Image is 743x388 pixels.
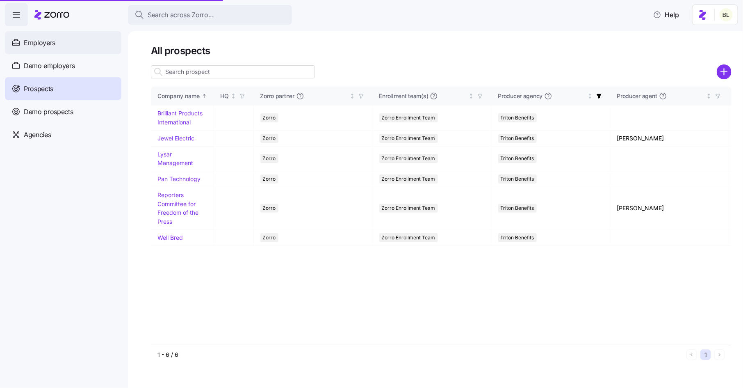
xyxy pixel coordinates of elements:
span: Triton Benefits [501,113,534,122]
span: Agencies [24,130,51,140]
span: Enrollment team(s) [379,92,428,100]
button: Search across Zorro... [128,5,292,25]
span: Employers [24,38,55,48]
td: [PERSON_NAME] [611,187,729,230]
a: Pan Technology [157,175,201,182]
span: Help [653,10,679,20]
th: Zorro partnerNot sorted [254,87,373,106]
span: Triton Benefits [501,174,534,184]
a: Prospects [5,77,121,100]
svg: add icon [717,64,732,79]
th: Enrollment team(s)Not sorted [373,87,492,106]
input: Search prospect [151,65,315,78]
span: Triton Benefits [501,233,534,242]
td: [PERSON_NAME] [611,131,729,147]
span: Zorro partner [260,92,294,100]
span: Zorro Enrollment Team [382,154,435,163]
span: Producer agent [617,92,657,100]
th: Company nameSorted ascending [151,87,214,106]
th: HQNot sorted [214,87,254,106]
span: Triton Benefits [501,134,534,143]
span: Triton Benefits [501,204,534,213]
th: Producer agencyNot sorted [492,87,611,106]
th: Producer agentNot sorted [611,87,729,106]
span: Zorro [263,233,276,242]
button: 1 [700,349,711,360]
a: Employers [5,31,121,54]
span: Zorro Enrollment Team [382,174,435,184]
h1: All prospects [151,44,732,57]
span: Zorro Enrollment Team [382,204,435,213]
span: Zorro [263,134,276,143]
span: Zorro Enrollment Team [382,113,435,122]
div: Not sorted [706,93,712,99]
a: Demo prospects [5,100,121,123]
span: Triton Benefits [501,154,534,163]
div: Not sorted [349,93,355,99]
a: Brilliant Products International [157,110,203,126]
div: Company name [157,92,200,101]
a: Demo employers [5,54,121,77]
span: Demo employers [24,61,75,71]
span: Zorro Enrollment Team [382,233,435,242]
button: Help [647,7,686,23]
span: Prospects [24,84,53,94]
div: Not sorted [587,93,593,99]
span: Zorro [263,174,276,184]
span: Producer agency [498,92,543,100]
div: Not sorted [468,93,474,99]
span: Zorro [263,204,276,213]
a: Lysar Management [157,151,193,167]
span: Zorro [263,113,276,122]
a: Jewel Electric [157,135,194,142]
span: Demo prospects [24,107,73,117]
button: Next page [714,349,725,360]
span: Zorro [263,154,276,163]
span: Search across Zorro... [148,10,214,20]
button: Previous page [686,349,697,360]
img: 2fabda6663eee7a9d0b710c60bc473af [720,8,733,21]
a: Well Bred [157,234,183,241]
a: Reporters Committee for Freedom of the Press [157,191,198,225]
div: HQ [221,92,229,101]
div: Not sorted [230,93,236,99]
span: Zorro Enrollment Team [382,134,435,143]
div: 1 - 6 / 6 [157,351,683,359]
a: Agencies [5,123,121,146]
div: Sorted ascending [201,93,207,99]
